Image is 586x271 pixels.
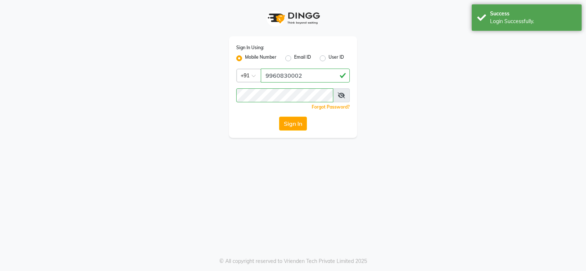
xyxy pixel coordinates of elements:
[490,18,576,25] div: Login Successfully.
[490,10,576,18] div: Success
[329,54,344,63] label: User ID
[294,54,311,63] label: Email ID
[279,117,307,131] button: Sign In
[312,104,350,110] a: Forgot Password?
[261,69,350,83] input: Username
[264,7,322,29] img: logo1.svg
[236,88,333,102] input: Username
[236,44,264,51] label: Sign In Using:
[245,54,277,63] label: Mobile Number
